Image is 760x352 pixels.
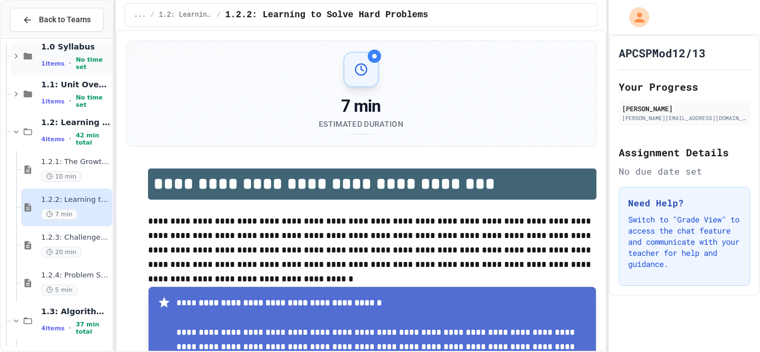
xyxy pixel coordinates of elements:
[41,98,65,105] span: 1 items
[41,80,110,90] span: 1.1: Unit Overview
[69,97,71,106] span: •
[217,11,221,19] span: /
[134,11,146,19] span: ...
[76,56,110,71] span: No time set
[76,132,110,146] span: 42 min total
[41,306,110,316] span: 1.3: Algorithms - from Pseudocode to Flowcharts
[41,171,81,182] span: 10 min
[41,136,65,143] span: 4 items
[39,14,91,26] span: Back to Teams
[150,11,154,19] span: /
[41,60,65,67] span: 1 items
[159,11,213,19] span: 1.2: Learning to Solve Hard Problems
[618,4,652,30] div: My Account
[319,96,403,116] div: 7 min
[619,145,750,160] h2: Assignment Details
[628,196,741,210] h3: Need Help?
[69,324,71,333] span: •
[622,114,747,122] div: [PERSON_NAME][EMAIL_ADDRESS][DOMAIN_NAME]
[41,247,81,257] span: 20 min
[628,214,741,270] p: Switch to "Grade View" to access the chat feature and communicate with your teacher for help and ...
[619,165,750,178] div: No due date set
[76,321,110,335] span: 37 min total
[69,135,71,143] span: •
[41,325,65,332] span: 4 items
[41,117,110,127] span: 1.2: Learning to Solve Hard Problems
[69,59,71,68] span: •
[10,8,103,32] button: Back to Teams
[319,118,403,130] div: Estimated Duration
[619,79,750,95] h2: Your Progress
[76,94,110,108] span: No time set
[41,209,77,220] span: 7 min
[622,103,747,113] div: [PERSON_NAME]
[41,233,110,242] span: 1.2.3: Challenge Problem - The Bridge
[41,285,77,295] span: 5 min
[41,157,110,167] span: 1.2.1: The Growth Mindset
[41,195,110,205] span: 1.2.2: Learning to Solve Hard Problems
[225,8,428,22] span: 1.2.2: Learning to Solve Hard Problems
[41,42,110,52] span: 1.0 Syllabus
[619,45,705,61] h1: APCSPMod12/13
[41,271,110,280] span: 1.2.4: Problem Solving Practice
